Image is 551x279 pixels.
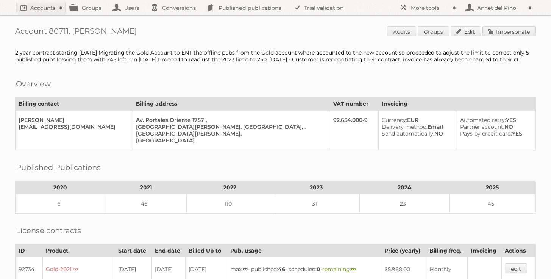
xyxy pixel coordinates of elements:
th: 2022 [187,181,273,194]
td: 110 [187,194,273,214]
th: Product [43,244,115,257]
div: NO [460,123,529,130]
a: Edit [451,26,481,36]
h2: License contracts [16,225,81,236]
a: edit [505,263,527,273]
a: Groups [418,26,449,36]
h2: Overview [16,78,51,89]
th: Billing contact [16,97,133,111]
div: EUR [382,117,450,123]
th: ID [16,244,43,257]
div: [PERSON_NAME] [19,117,126,123]
strong: ∞ [243,266,248,273]
th: Start date [115,244,152,257]
div: [GEOGRAPHIC_DATA][PERSON_NAME], [136,130,324,137]
h1: Account 80711: [PERSON_NAME] [15,26,536,38]
a: Audits [387,26,416,36]
strong: ∞ [351,266,356,273]
div: YES [460,117,529,123]
div: Email [382,123,450,130]
th: Price (yearly) [381,244,426,257]
a: Impersonate [482,26,536,36]
div: Av. Portales Oriente 1757 , [136,117,324,123]
th: End date [151,244,185,257]
th: Actions [502,244,536,257]
th: Pub. usage [227,244,381,257]
strong: 0 [317,266,320,273]
th: VAT number [330,97,379,111]
h2: Published Publications [16,162,101,173]
div: NO [382,130,450,137]
th: 2024 [359,181,449,194]
span: Partner account: [460,123,504,130]
td: 31 [273,194,359,214]
h2: More tools [411,4,449,12]
th: Billed Up to [186,244,227,257]
strong: 46 [278,266,285,273]
td: 23 [359,194,449,214]
span: remaining: [322,266,356,273]
span: Delivery method: [382,123,428,130]
div: YES [460,130,529,137]
td: 6 [16,194,105,214]
th: Invoicing [379,97,536,111]
span: Send automatically: [382,130,434,137]
div: [GEOGRAPHIC_DATA] [136,137,324,144]
h2: Accounts [30,4,55,12]
span: Automated retry: [460,117,506,123]
td: 92.654.000-9 [330,111,379,150]
span: Pays by credit card: [460,130,512,137]
h2: Annet del Pino [475,4,524,12]
div: [EMAIL_ADDRESS][DOMAIN_NAME] [19,123,126,130]
th: Billing freq. [426,244,468,257]
span: Currency: [382,117,407,123]
div: [GEOGRAPHIC_DATA][PERSON_NAME], [GEOGRAPHIC_DATA], , [136,123,324,130]
th: 2021 [105,181,187,194]
td: 46 [105,194,187,214]
th: 2023 [273,181,359,194]
th: Billing address [133,97,330,111]
th: 2025 [449,181,535,194]
td: 45 [449,194,535,214]
div: 2 year contract starting [DATE] Migrating the Gold Account to ENT the offline pubs from the Gold ... [15,49,536,63]
th: 2020 [16,181,105,194]
th: Invoicing [467,244,502,257]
